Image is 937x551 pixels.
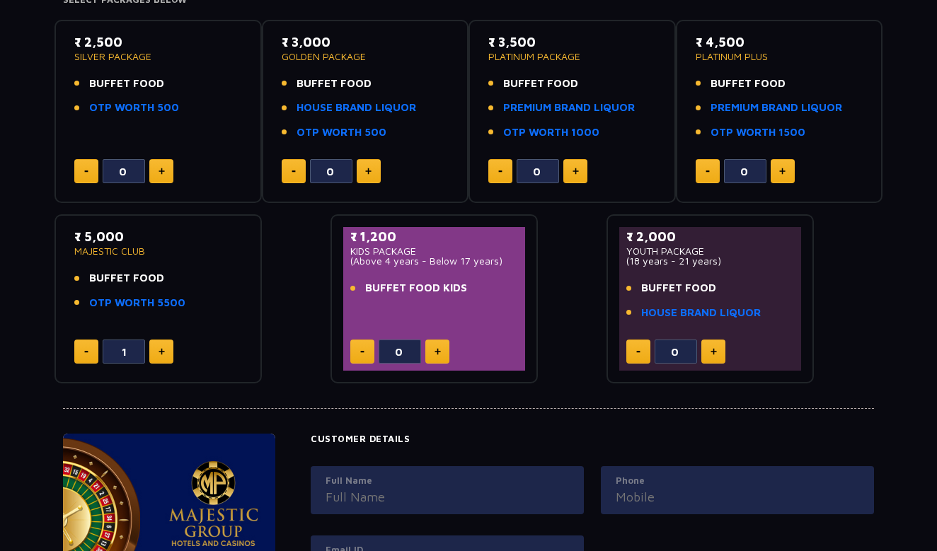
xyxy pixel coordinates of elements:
[365,280,467,296] span: BUFFET FOOD KIDS
[84,351,88,353] img: minus
[711,100,842,116] a: PREMIUM BRAND LIQUOR
[350,256,518,266] p: (Above 4 years - Below 17 years)
[641,280,716,296] span: BUFFET FOOD
[616,487,859,506] input: Mobile
[711,76,786,92] span: BUFFET FOOD
[282,52,449,62] p: GOLDEN PACKAGE
[641,305,761,321] a: HOUSE BRAND LIQUOR
[74,52,242,62] p: SILVER PACKAGE
[84,170,88,173] img: minus
[503,76,578,92] span: BUFFET FOOD
[297,124,386,141] a: OTP WORTH 500
[89,295,185,311] a: OTP WORTH 5500
[326,474,569,488] label: Full Name
[74,246,242,256] p: MAJESTIC CLUB
[626,256,794,266] p: (18 years - 21 years)
[159,168,165,175] img: plus
[435,348,441,355] img: plus
[779,168,786,175] img: plus
[616,474,859,488] label: Phone
[503,100,635,116] a: PREMIUM BRAND LIQUOR
[326,487,569,506] input: Full Name
[159,348,165,355] img: plus
[74,33,242,52] p: ₹ 2,500
[696,52,863,62] p: PLATINUM PLUS
[573,168,579,175] img: plus
[292,170,296,173] img: minus
[350,246,518,256] p: KIDS PACKAGE
[711,348,717,355] img: plus
[311,434,874,445] h4: Customer Details
[503,124,599,141] a: OTP WORTH 1000
[626,227,794,246] p: ₹ 2,000
[636,351,640,353] img: minus
[488,33,656,52] p: ₹ 3,500
[365,168,372,175] img: plus
[696,33,863,52] p: ₹ 4,500
[282,33,449,52] p: ₹ 3,000
[711,124,805,141] a: OTP WORTH 1500
[706,170,710,173] img: minus
[89,270,164,286] span: BUFFET FOOD
[360,351,364,353] img: minus
[498,170,502,173] img: minus
[297,76,372,92] span: BUFFET FOOD
[89,100,179,116] a: OTP WORTH 500
[89,76,164,92] span: BUFFET FOOD
[297,100,416,116] a: HOUSE BRAND LIQUOR
[488,52,656,62] p: PLATINUM PACKAGE
[350,227,518,246] p: ₹ 1,200
[626,246,794,256] p: YOUTH PACKAGE
[74,227,242,246] p: ₹ 5,000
